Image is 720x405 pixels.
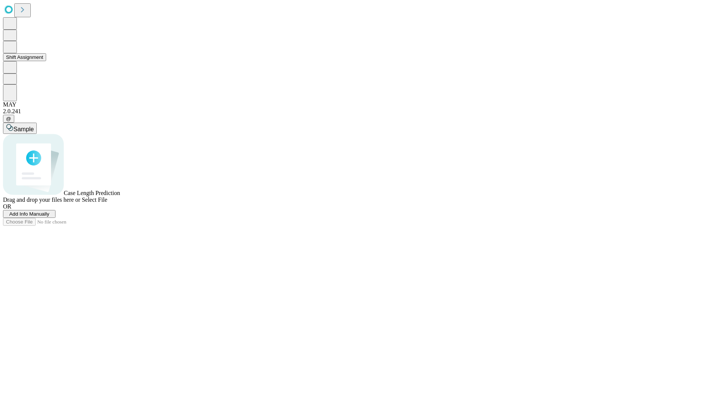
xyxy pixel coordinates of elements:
[64,190,120,196] span: Case Length Prediction
[3,196,80,203] span: Drag and drop your files here or
[82,196,107,203] span: Select File
[3,108,717,115] div: 2.0.241
[3,210,55,218] button: Add Info Manually
[6,116,11,121] span: @
[13,126,34,132] span: Sample
[9,211,49,217] span: Add Info Manually
[3,115,14,123] button: @
[3,203,11,210] span: OR
[3,101,717,108] div: MAY
[3,123,37,134] button: Sample
[3,53,46,61] button: Shift Assignment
